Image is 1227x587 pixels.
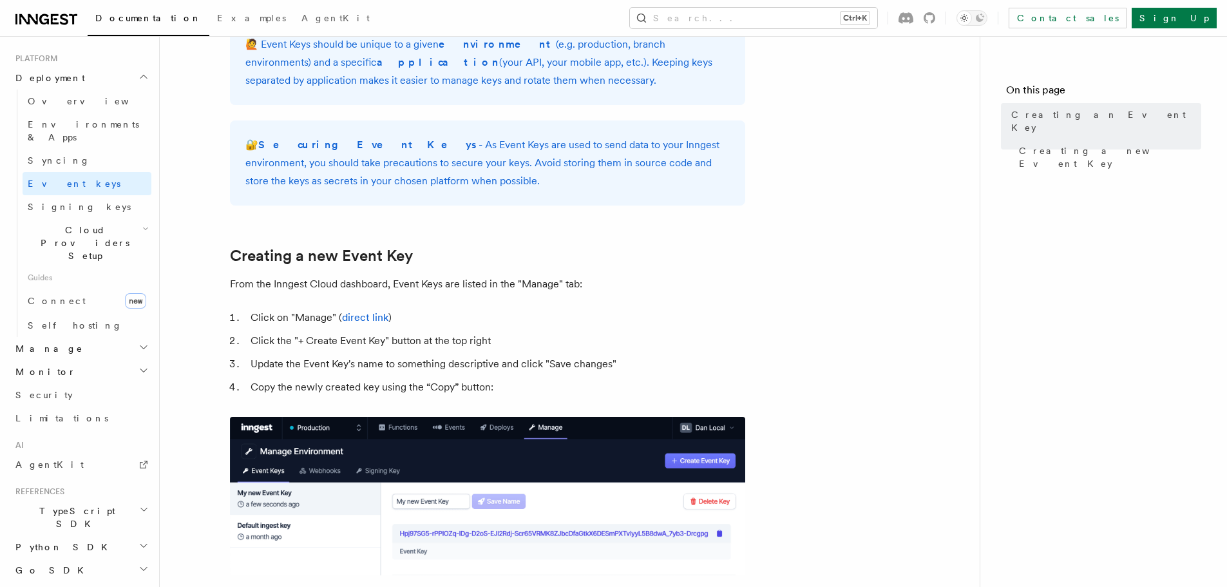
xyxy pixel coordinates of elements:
[301,13,370,23] span: AgentKit
[28,96,160,106] span: Overview
[342,311,388,323] a: direct link
[10,365,76,378] span: Monitor
[247,309,745,327] li: Click on "Manage" ( )
[10,72,85,84] span: Deployment
[630,8,877,28] button: Search...Ctrl+K
[23,195,151,218] a: Signing keys
[28,178,120,189] span: Event keys
[23,90,151,113] a: Overview
[10,505,139,530] span: TypeScript SDK
[1011,108,1201,134] span: Creating an Event Key
[28,155,90,166] span: Syncing
[23,218,151,267] button: Cloud Providers Setup
[1006,103,1201,139] a: Creating an Event Key
[10,360,151,383] button: Monitor
[23,113,151,149] a: Environments & Apps
[1019,144,1201,170] span: Creating a new Event Key
[23,267,151,288] span: Guides
[956,10,987,26] button: Toggle dark mode
[10,541,115,553] span: Python SDK
[10,90,151,337] div: Deployment
[294,4,377,35] a: AgentKit
[1006,82,1201,103] h4: On this page
[23,314,151,337] a: Self hosting
[10,440,24,450] span: AI
[28,119,139,142] span: Environments & Apps
[10,453,151,476] a: AgentKit
[88,4,209,36] a: Documentation
[1132,8,1217,28] a: Sign Up
[10,559,151,582] button: Go SDK
[245,136,730,190] p: 🔐 - As Event Keys are used to send data to your Inngest environment, you should take precautions ...
[230,275,745,293] p: From the Inngest Cloud dashboard, Event Keys are listed in the "Manage" tab:
[10,66,151,90] button: Deployment
[1009,8,1127,28] a: Contact sales
[10,486,64,497] span: References
[15,390,73,400] span: Security
[245,35,730,90] p: 🙋 Event Keys should be unique to a given (e.g. production, branch environments) and a specific (y...
[28,296,86,306] span: Connect
[15,413,108,423] span: Limitations
[217,13,286,23] span: Examples
[1014,139,1201,175] a: Creating a new Event Key
[209,4,294,35] a: Examples
[10,383,151,407] a: Security
[377,56,499,68] strong: application
[125,293,146,309] span: new
[247,332,745,350] li: Click the "+ Create Event Key" button at the top right
[230,417,745,575] img: A newly created Event Key in the Inngest Cloud dashboard
[23,149,151,172] a: Syncing
[10,342,83,355] span: Manage
[841,12,870,24] kbd: Ctrl+K
[439,38,556,50] strong: environment
[95,13,202,23] span: Documentation
[247,378,745,396] li: Copy the newly created key using the “Copy” button:
[10,337,151,360] button: Manage
[230,247,413,265] a: Creating a new Event Key
[23,224,142,262] span: Cloud Providers Setup
[23,172,151,195] a: Event keys
[10,564,91,577] span: Go SDK
[10,53,58,64] span: Platform
[247,355,745,373] li: Update the Event Key's name to something descriptive and click "Save changes"
[10,535,151,559] button: Python SDK
[10,499,151,535] button: TypeScript SDK
[258,139,479,151] strong: Securing Event Keys
[10,407,151,430] a: Limitations
[15,459,84,470] span: AgentKit
[28,202,131,212] span: Signing keys
[23,288,151,314] a: Connectnew
[28,320,122,331] span: Self hosting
